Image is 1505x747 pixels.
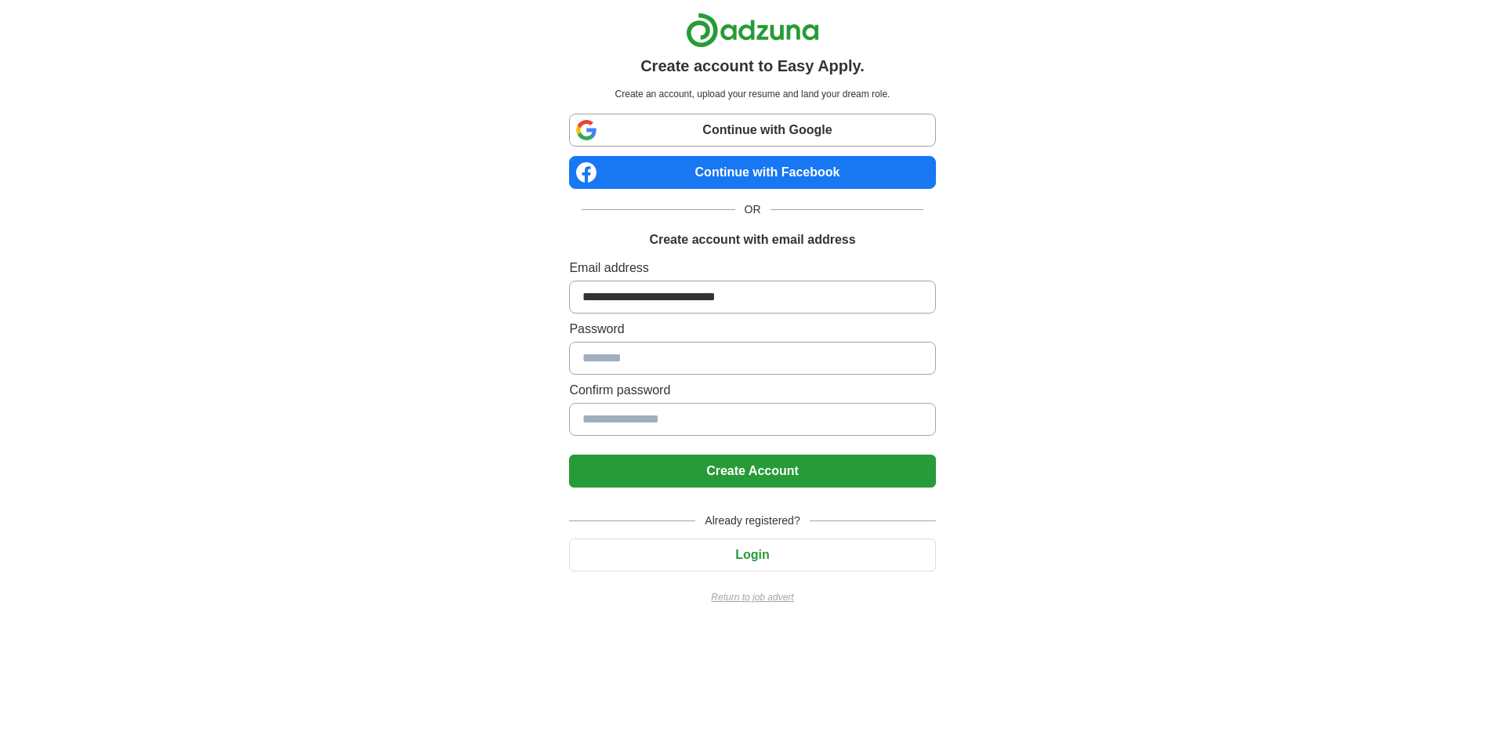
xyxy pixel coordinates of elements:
img: Adzuna logo [686,13,819,48]
a: Continue with Google [569,114,935,147]
button: Login [569,538,935,571]
label: Email address [569,259,935,277]
h1: Create account with email address [649,230,855,249]
span: Already registered? [695,513,809,529]
label: Confirm password [569,381,935,400]
p: Create an account, upload your resume and land your dream role. [572,87,932,101]
span: OR [735,201,771,218]
a: Login [569,548,935,561]
a: Continue with Facebook [569,156,935,189]
a: Return to job advert [569,590,935,604]
label: Password [569,320,935,339]
button: Create Account [569,455,935,488]
h1: Create account to Easy Apply. [640,54,865,78]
